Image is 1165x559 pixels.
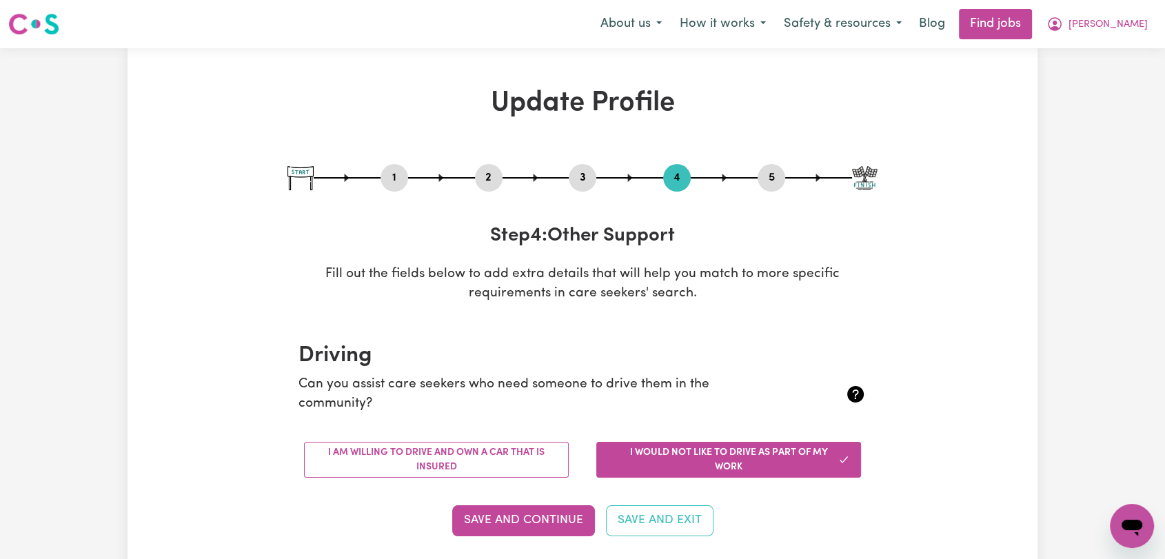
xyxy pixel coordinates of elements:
button: Go to step 4 [663,169,691,187]
button: How it works [671,10,775,39]
a: Blog [911,9,953,39]
button: Save and Exit [606,505,713,536]
a: Find jobs [959,9,1032,39]
h1: Update Profile [287,87,878,120]
button: Safety & resources [775,10,911,39]
span: [PERSON_NAME] [1068,17,1148,32]
button: Save and Continue [452,505,595,536]
img: Careseekers logo [8,12,59,37]
iframe: Button to launch messaging window [1110,504,1154,548]
button: I would not like to drive as part of my work [596,442,861,478]
h2: Driving [298,343,867,369]
button: I am willing to drive and own a car that is insured [304,442,569,478]
button: My Account [1037,10,1157,39]
button: Go to step 3 [569,169,596,187]
button: Go to step 1 [381,169,408,187]
p: Can you assist care seekers who need someone to drive them in the community? [298,375,772,415]
h3: Step 4 : Other Support [287,225,878,248]
button: Go to step 2 [475,169,503,187]
a: Careseekers logo [8,8,59,40]
button: Go to step 5 [758,169,785,187]
button: About us [591,10,671,39]
p: Fill out the fields below to add extra details that will help you match to more specific requirem... [287,265,878,305]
